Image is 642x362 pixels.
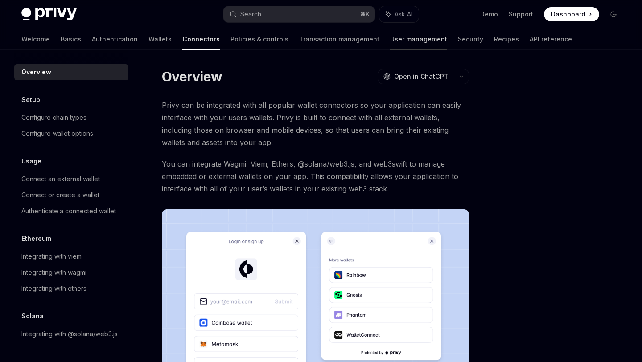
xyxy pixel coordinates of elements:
div: Configure wallet options [21,128,93,139]
a: Demo [480,10,498,19]
a: Wallets [148,28,172,50]
a: Integrating with ethers [14,281,128,297]
div: Search... [240,9,265,20]
a: Basics [61,28,81,50]
a: Security [458,28,483,50]
div: Integrating with wagmi [21,267,86,278]
h5: Usage [21,156,41,167]
a: Overview [14,64,128,80]
div: Connect or create a wallet [21,190,99,200]
div: Integrating with ethers [21,283,86,294]
h5: Setup [21,94,40,105]
img: dark logo [21,8,77,20]
a: Integrating with wagmi [14,264,128,281]
h1: Overview [162,69,222,85]
button: Ask AI [379,6,419,22]
span: You can integrate Wagmi, Viem, Ethers, @solana/web3.js, and web3swift to manage embedded or exter... [162,158,469,195]
a: Recipes [494,28,519,50]
a: User management [390,28,447,50]
a: Welcome [21,28,50,50]
a: Connectors [182,28,220,50]
span: Privy can be integrated with all popular wallet connectors so your application can easily interfa... [162,99,469,149]
a: Transaction management [299,28,379,50]
h5: Ethereum [21,233,51,244]
a: Configure wallet options [14,126,128,142]
a: Dashboard [544,7,599,21]
span: Ask AI [395,10,412,19]
div: Integrating with viem [21,251,82,262]
span: ⌘ K [360,11,370,18]
a: Authenticate a connected wallet [14,203,128,219]
div: Configure chain types [21,112,86,123]
div: Overview [21,67,51,77]
div: Connect an external wallet [21,174,100,184]
h5: Solana [21,311,44,321]
a: Connect or create a wallet [14,187,128,203]
a: API reference [530,28,572,50]
a: Connect an external wallet [14,171,128,187]
a: Integrating with viem [14,248,128,264]
div: Authenticate a connected wallet [21,206,116,216]
a: Configure chain types [14,110,128,126]
div: Integrating with @solana/web3.js [21,329,118,339]
a: Authentication [92,28,138,50]
button: Open in ChatGPT [378,69,454,84]
span: Open in ChatGPT [394,72,449,81]
a: Support [509,10,533,19]
a: Policies & controls [230,28,288,50]
button: Toggle dark mode [606,7,621,21]
button: Search...⌘K [223,6,374,22]
a: Integrating with @solana/web3.js [14,326,128,342]
span: Dashboard [551,10,585,19]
